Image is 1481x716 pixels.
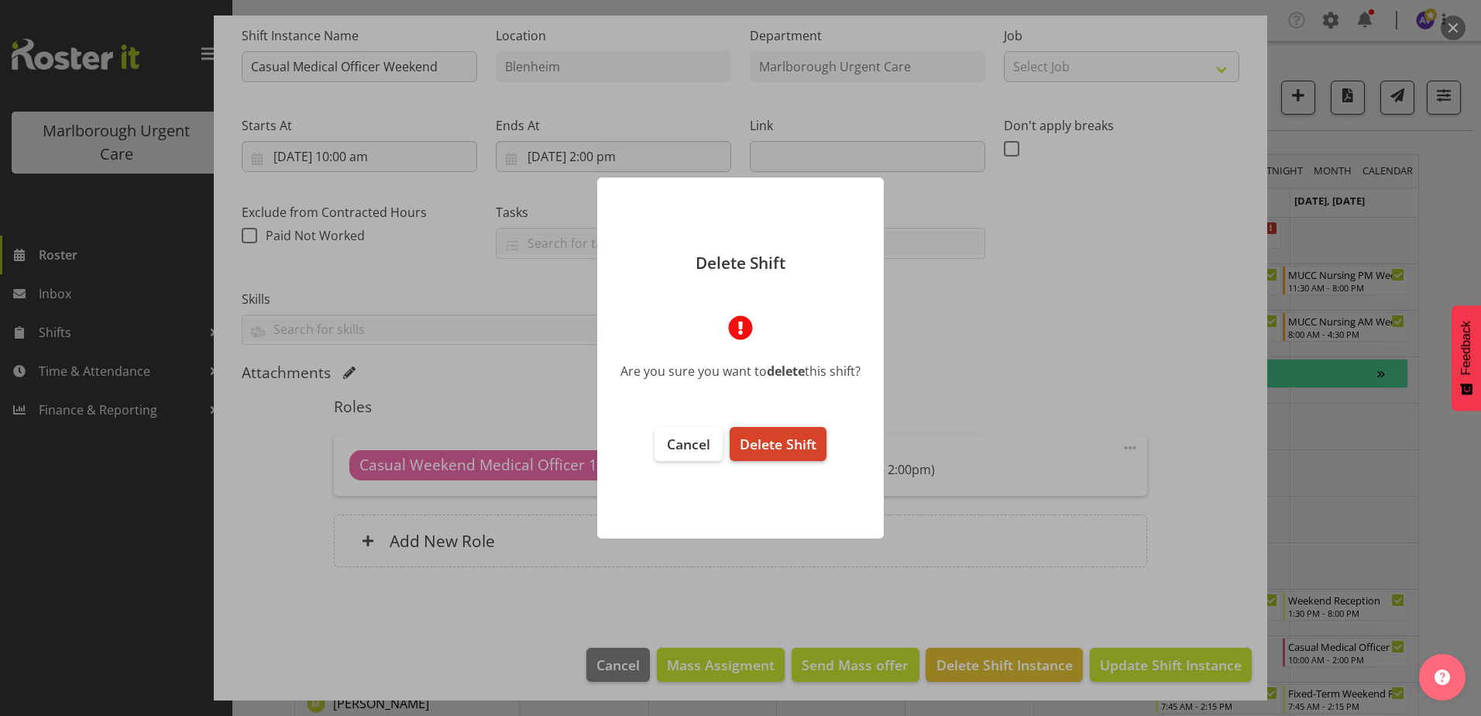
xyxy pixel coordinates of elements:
img: help-xxl-2.png [1435,670,1450,685]
button: Delete Shift [730,427,826,461]
button: Cancel [655,427,723,461]
span: Cancel [667,435,710,453]
span: Feedback [1459,321,1473,375]
p: Delete Shift [613,255,868,271]
div: Are you sure you want to this shift? [620,362,861,380]
button: Feedback - Show survey [1452,305,1481,411]
b: delete [767,363,805,380]
span: Delete Shift [740,435,816,453]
